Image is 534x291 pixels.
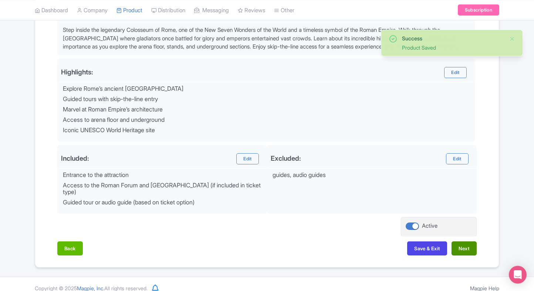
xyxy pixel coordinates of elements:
[446,153,468,164] a: Edit
[402,44,503,51] div: Product Saved
[458,4,499,16] a: Subscription
[271,154,301,162] div: Excluded:
[236,153,258,164] a: Edit
[63,182,263,195] div: Access to the Roman Forum and [GEOGRAPHIC_DATA] (if included in ticket type)
[509,266,527,284] div: Open Intercom Messenger
[63,199,263,206] div: Guided tour or audio guide (based on ticket option)
[63,86,471,92] div: Explore Rome’s ancient [GEOGRAPHIC_DATA]
[63,117,471,123] div: Access to arena floor and underground
[273,172,473,178] div: guides, audio guides
[63,172,263,178] div: Entrance to the attraction
[63,106,471,113] div: Marvel at Roman Empire’s architecture
[422,222,437,230] div: Active
[402,34,503,42] div: Success
[61,68,93,76] div: Highlights:
[61,154,89,162] div: Included:
[63,26,471,51] div: Step inside the legendary Colosseum of Rome, one of the New Seven Wonders of the World and a time...
[444,67,466,78] a: Edit
[63,96,471,103] div: Guided tours with skip-the-line entry
[509,34,515,43] button: Close
[63,127,471,134] div: Iconic UNESCO World Heritage site
[57,241,83,255] button: Back
[452,241,477,255] button: Next
[407,241,447,255] button: Save & Exit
